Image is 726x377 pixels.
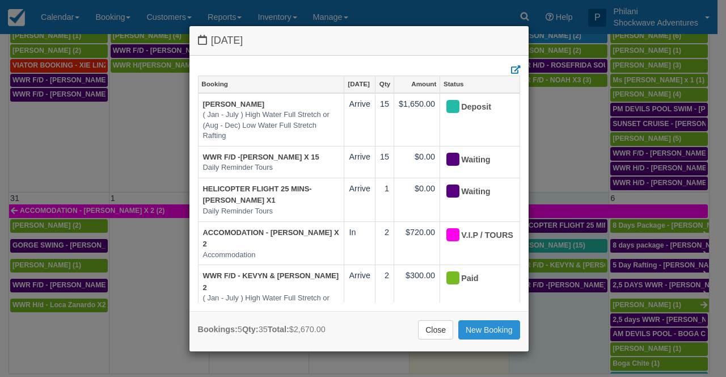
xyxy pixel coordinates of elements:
[344,178,375,221] td: Arrive
[198,325,238,334] strong: Bookings:
[203,100,265,108] a: [PERSON_NAME]
[394,178,440,221] td: $0.00
[394,265,440,330] td: $300.00
[268,325,289,334] strong: Total:
[445,151,505,169] div: Waiting
[344,76,375,92] a: [DATE]
[344,146,375,178] td: Arrive
[203,250,340,261] em: Accommodation
[198,35,520,47] h4: [DATE]
[458,320,520,340] a: New Booking
[203,185,312,205] a: HELICOPTER FLIGHT 25 MINS- [PERSON_NAME] X1
[445,183,505,201] div: Waiting
[394,221,440,265] td: $720.00
[418,320,453,340] a: Close
[242,325,259,334] strong: Qty:
[440,76,519,92] a: Status
[394,76,440,92] a: Amount
[375,178,394,221] td: 1
[203,228,339,249] a: ACCOMODATION - [PERSON_NAME] X 2
[394,93,440,146] td: $1,650.00
[445,270,505,288] div: Paid
[394,146,440,178] td: $0.00
[203,162,340,173] em: Daily Reminder Tours
[344,221,375,265] td: In
[203,293,340,325] em: ( Jan - July ) High Water Full Stretch or (Aug - Dec) Low Water Full Stretch Rafting
[344,265,375,330] td: Arrive
[375,93,394,146] td: 15
[375,265,394,330] td: 2
[203,110,340,141] em: ( Jan - July ) High Water Full Stretch or (Aug - Dec) Low Water Full Stretch Rafting
[203,153,319,161] a: WWR F/D -[PERSON_NAME] X 15
[198,324,326,336] div: 5 35 $2,670.00
[203,206,340,217] em: Daily Reminder Tours
[375,221,394,265] td: 2
[199,76,344,92] a: Booking
[445,98,505,116] div: Deposit
[344,93,375,146] td: Arrive
[445,227,505,245] div: V.I.P / TOURS
[203,271,339,292] a: WWR F/D - KEVYN & [PERSON_NAME] 2
[375,76,394,92] a: Qty
[375,146,394,178] td: 15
